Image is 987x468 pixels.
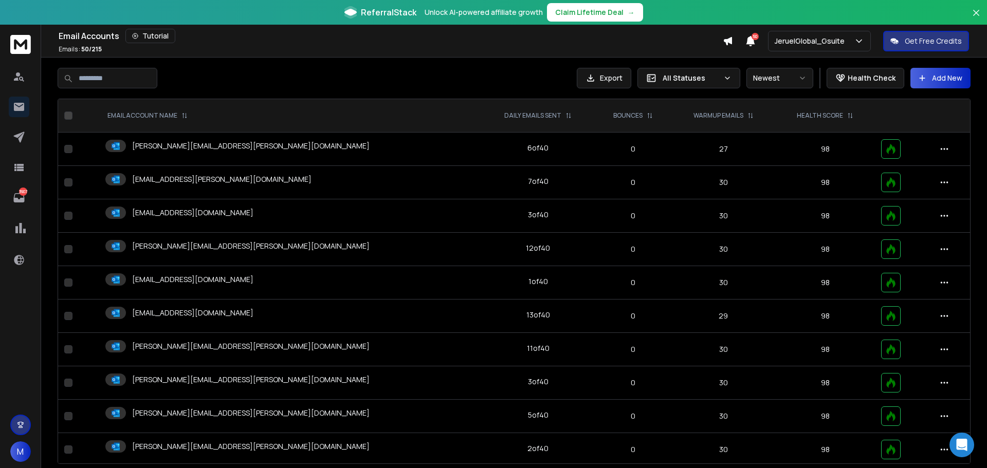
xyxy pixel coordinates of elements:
button: Tutorial [125,29,175,43]
p: 0 [601,144,665,154]
td: 98 [776,233,875,266]
div: 6 of 40 [527,143,549,153]
p: [PERSON_NAME][EMAIL_ADDRESS][PERSON_NAME][DOMAIN_NAME] [132,241,370,251]
div: 2 of 40 [527,443,549,454]
p: [PERSON_NAME][EMAIL_ADDRESS][PERSON_NAME][DOMAIN_NAME] [132,375,370,385]
p: [PERSON_NAME][EMAIL_ADDRESS][PERSON_NAME][DOMAIN_NAME] [132,141,370,151]
p: [PERSON_NAME][EMAIL_ADDRESS][PERSON_NAME][DOMAIN_NAME] [132,408,370,418]
p: Unlock AI-powered affiliate growth [425,7,543,17]
td: 30 [671,199,776,233]
button: Get Free Credits [883,31,969,51]
p: 0 [601,177,665,188]
td: 30 [671,266,776,299]
td: 98 [776,199,875,233]
span: → [628,7,635,17]
td: 98 [776,366,875,400]
td: 27 [671,133,776,166]
p: [EMAIL_ADDRESS][DOMAIN_NAME] [132,308,253,318]
button: M [10,441,31,462]
button: Claim Lifetime Deal→ [547,3,643,22]
button: Health Check [827,68,904,88]
p: 0 [601,277,665,288]
p: All Statuses [663,73,719,83]
span: 50 / 215 [81,45,102,53]
p: Emails : [59,45,102,53]
p: Health Check [848,73,895,83]
td: 98 [776,433,875,466]
td: 98 [776,400,875,433]
p: 0 [601,411,665,421]
button: Export [577,68,631,88]
div: 3 of 40 [528,210,549,220]
p: 0 [601,344,665,354]
button: Newest [746,68,813,88]
p: [PERSON_NAME][EMAIL_ADDRESS][PERSON_NAME][DOMAIN_NAME] [132,341,370,351]
p: Get Free Credits [905,36,962,46]
p: HEALTH SCORE [797,111,843,120]
div: EMAIL ACCOUNT NAME [107,111,188,120]
td: 98 [776,299,875,333]
p: [PERSON_NAME][EMAIL_ADDRESS][PERSON_NAME][DOMAIN_NAME] [132,441,370,452]
p: [EMAIL_ADDRESS][PERSON_NAME][DOMAIN_NAME] [132,174,312,184]
div: 12 of 40 [526,243,550,253]
td: 30 [671,333,776,366]
p: 3907 [19,188,27,196]
a: 3907 [9,188,29,208]
p: [EMAIL_ADDRESS][DOMAIN_NAME] [132,208,253,218]
div: Email Accounts [59,29,723,43]
td: 29 [671,299,776,333]
td: 30 [671,366,776,400]
span: ReferralStack [361,6,416,18]
td: 30 [671,233,776,266]
td: 30 [671,400,776,433]
p: WARMUP EMAILS [693,111,743,120]
div: Open Intercom Messenger [949,433,974,457]
td: 30 [671,433,776,466]
div: 13 of 40 [526,310,550,320]
p: 0 [601,211,665,221]
td: 98 [776,333,875,366]
p: 0 [601,378,665,388]
div: 7 of 40 [528,176,549,186]
span: 50 [752,33,759,40]
div: 11 of 40 [527,343,550,353]
button: Add New [910,68,971,88]
div: 1 of 40 [528,276,548,287]
p: BOUNCES [613,111,643,120]
td: 98 [776,133,875,166]
td: 30 [671,166,776,199]
p: 0 [601,444,665,455]
div: 3 of 40 [528,377,549,387]
div: 5 of 40 [528,410,549,420]
p: 0 [601,244,665,254]
p: DAILY EMAILS SENT [504,111,561,120]
p: 0 [601,311,665,321]
p: [EMAIL_ADDRESS][DOMAIN_NAME] [132,274,253,285]
p: JeruelGlobal_Gsuite [775,36,849,46]
button: Close banner [970,6,983,31]
td: 98 [776,166,875,199]
td: 98 [776,266,875,299]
